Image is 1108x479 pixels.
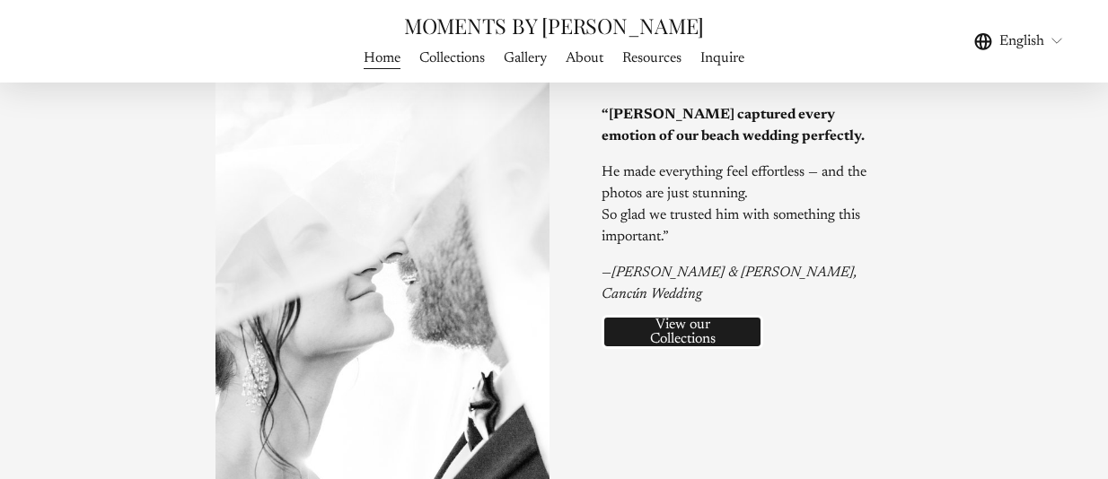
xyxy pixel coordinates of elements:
[622,46,682,70] a: Resources
[602,108,865,144] strong: “[PERSON_NAME] captured every emotion of our beach wedding perfectly.
[602,161,892,248] p: He made everything feel effortless — and the photos are just stunning. So glad we trusted him wit...
[999,30,1044,52] span: English
[700,46,744,70] a: Inquire
[504,48,547,69] span: Gallery
[602,315,763,349] a: View our Collections
[404,12,704,39] a: MOMENTS BY [PERSON_NAME]
[419,46,485,70] a: Collections
[602,262,892,305] p: —
[602,266,861,301] em: [PERSON_NAME] & [PERSON_NAME], Cancún Wedding
[504,46,547,70] a: folder dropdown
[364,46,400,70] a: Home
[974,29,1064,53] div: language picker
[566,46,603,70] a: About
